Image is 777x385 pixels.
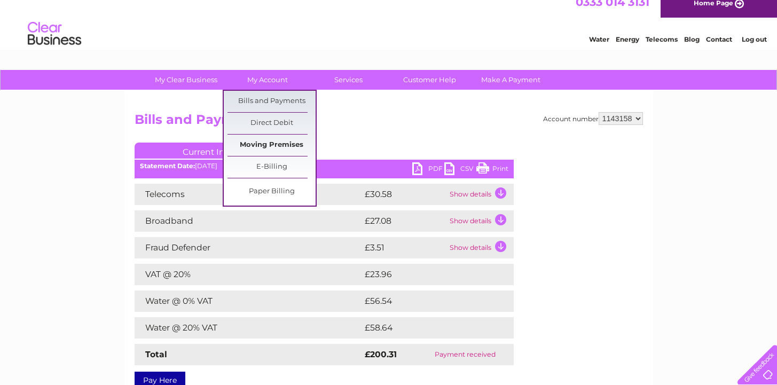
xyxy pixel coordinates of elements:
[742,45,767,53] a: Log out
[412,162,444,178] a: PDF
[362,264,492,285] td: £23.96
[145,349,167,359] strong: Total
[227,91,316,112] a: Bills and Payments
[706,45,732,53] a: Contact
[135,143,295,159] a: Current Invoice
[304,70,393,90] a: Services
[362,184,447,205] td: £30.58
[27,28,82,60] img: logo.png
[362,210,447,232] td: £27.08
[362,290,492,312] td: £56.54
[227,113,316,134] a: Direct Debit
[362,317,493,339] td: £58.64
[140,162,195,170] b: Statement Date:
[227,156,316,178] a: E-Billing
[135,317,362,339] td: Water @ 20% VAT
[223,70,311,90] a: My Account
[417,344,514,365] td: Payment received
[135,290,362,312] td: Water @ 0% VAT
[589,45,609,53] a: Water
[543,112,643,125] div: Account number
[616,45,639,53] a: Energy
[444,162,476,178] a: CSV
[135,264,362,285] td: VAT @ 20%
[386,70,474,90] a: Customer Help
[684,45,700,53] a: Blog
[646,45,678,53] a: Telecoms
[135,162,514,170] div: [DATE]
[362,237,447,258] td: £3.51
[447,184,514,205] td: Show details
[365,349,397,359] strong: £200.31
[227,135,316,156] a: Moving Premises
[135,210,362,232] td: Broadband
[447,237,514,258] td: Show details
[135,237,362,258] td: Fraud Defender
[135,112,643,132] h2: Bills and Payments
[447,210,514,232] td: Show details
[476,162,508,178] a: Print
[467,70,555,90] a: Make A Payment
[135,184,362,205] td: Telecoms
[576,5,649,19] a: 0333 014 3131
[142,70,230,90] a: My Clear Business
[137,6,641,52] div: Clear Business is a trading name of Verastar Limited (registered in [GEOGRAPHIC_DATA] No. 3667643...
[227,181,316,202] a: Paper Billing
